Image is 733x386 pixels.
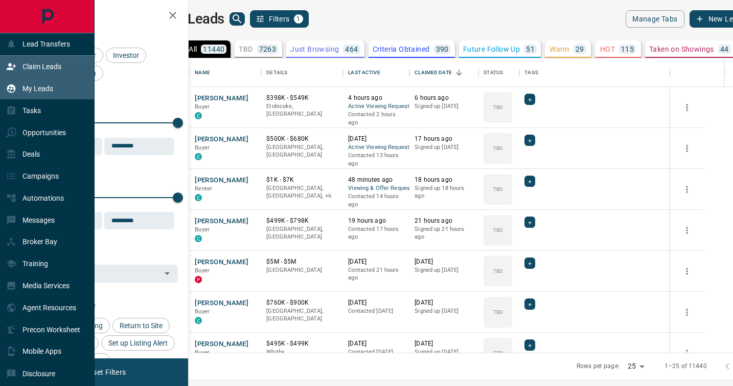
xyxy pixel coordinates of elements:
div: + [524,135,535,146]
div: Details [266,58,287,87]
button: more [679,264,695,279]
span: Buyer [195,349,210,356]
p: Taken on Showings [649,46,714,53]
span: Viewing & Offer Request [348,184,404,193]
p: Contacted [DATE] [348,307,404,315]
span: Buyer [195,308,210,315]
div: Claimed Date [415,58,452,87]
span: Renter [195,185,212,192]
div: condos.ca [195,235,202,242]
p: 19 hours ago [348,217,404,225]
p: TBD [493,267,503,275]
div: condos.ca [195,112,202,119]
button: [PERSON_NAME] [195,258,248,267]
p: 7263 [259,46,277,53]
span: Buyer [195,267,210,274]
div: Status [484,58,503,87]
p: Contacted 2 hours ago [348,111,404,126]
p: 4 hours ago [348,94,404,102]
p: TBD [493,349,503,357]
span: + [528,176,532,186]
div: Name [190,58,261,87]
span: + [528,299,532,309]
span: + [528,217,532,227]
div: + [524,94,535,105]
h2: Filters [33,10,178,23]
p: Contacted 14 hours ago [348,192,404,208]
p: TBD [493,103,503,111]
p: [DATE] [348,339,404,348]
button: more [679,223,695,238]
p: [DATE] [348,298,404,307]
button: more [679,346,695,361]
p: [GEOGRAPHIC_DATA], [GEOGRAPHIC_DATA] [266,225,338,241]
p: Signed up [DATE] [415,143,473,152]
button: Sort [452,66,466,80]
button: [PERSON_NAME] [195,298,248,308]
p: $500K - $680K [266,135,338,143]
p: 17 hours ago [415,135,473,143]
button: [PERSON_NAME] [195,217,248,226]
div: Claimed Date [409,58,478,87]
div: condos.ca [195,317,202,324]
span: Buyer [195,103,210,110]
p: $398K - $549K [266,94,338,102]
div: Investor [106,48,146,63]
div: Name [195,58,210,87]
p: $760K - $900K [266,298,338,307]
p: Signed up [DATE] [415,348,473,356]
div: + [524,258,535,269]
span: Set up Listing Alert [105,339,171,347]
span: Buyer [195,144,210,151]
p: Contacted 21 hours ago [348,266,404,282]
p: 51 [526,46,535,53]
button: [PERSON_NAME] [195,135,248,144]
span: Investor [109,51,143,59]
h1: My Leads [166,11,224,27]
button: Reset Filters [78,363,132,381]
p: 390 [436,46,449,53]
p: [DATE] [415,258,473,266]
p: TBD [493,185,503,193]
button: more [679,141,695,156]
p: Warm [549,46,569,53]
p: $5M - $5M [266,258,338,266]
p: 115 [621,46,634,53]
p: [DATE] [415,339,473,348]
span: Buyer [195,226,210,233]
p: Criteria Obtained [373,46,430,53]
div: condos.ca [195,153,202,160]
div: Last Active [348,58,380,87]
p: 44 [720,46,729,53]
button: Open [160,266,174,281]
p: Signed up 18 hours ago [415,184,473,200]
p: [GEOGRAPHIC_DATA], [GEOGRAPHIC_DATA] [266,143,338,159]
p: Etobicoke, Etobicoke, Midtown | Central, North York, West End, Toronto [266,184,338,200]
span: + [528,135,532,145]
span: + [528,258,532,268]
p: 1–25 of 11440 [665,362,707,371]
div: Return to Site [112,318,170,333]
p: Etobicoke, [GEOGRAPHIC_DATA] [266,102,338,118]
p: [DATE] [348,135,404,143]
span: Return to Site [116,321,166,330]
p: [DATE] [415,298,473,307]
p: Signed up 21 hours ago [415,225,473,241]
p: TBD [239,46,253,53]
p: All [189,46,197,53]
span: 1 [295,15,302,23]
div: + [524,298,535,310]
button: [PERSON_NAME] [195,176,248,185]
p: Contacted [DATE] [348,348,404,356]
p: 29 [576,46,584,53]
p: Signed up [DATE] [415,266,473,274]
p: [GEOGRAPHIC_DATA] [266,266,338,274]
p: Whitby [266,348,338,356]
p: Just Browsing [290,46,339,53]
p: 6 hours ago [415,94,473,102]
button: [PERSON_NAME] [195,339,248,349]
p: Signed up [DATE] [415,102,473,111]
p: Contacted 17 hours ago [348,225,404,241]
div: condos.ca [195,194,202,201]
div: + [524,176,535,187]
